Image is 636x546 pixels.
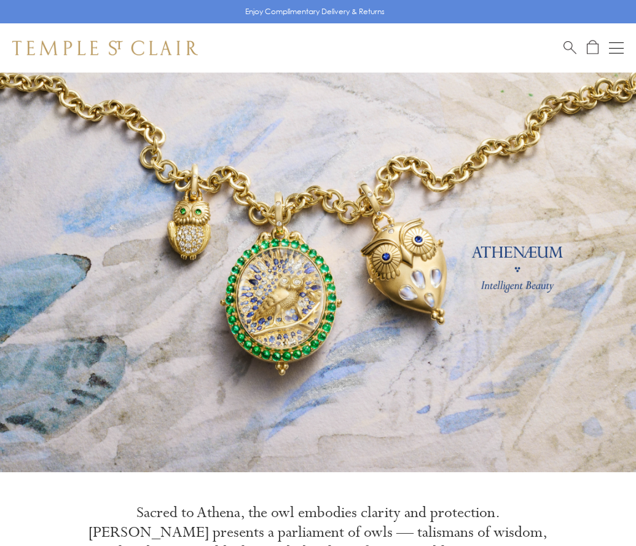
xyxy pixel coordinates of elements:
p: Enjoy Complimentary Delivery & Returns [245,6,385,18]
a: Open Shopping Bag [587,40,599,55]
button: Open navigation [609,41,624,55]
a: Search [563,40,576,55]
img: Temple St. Clair [12,41,198,55]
